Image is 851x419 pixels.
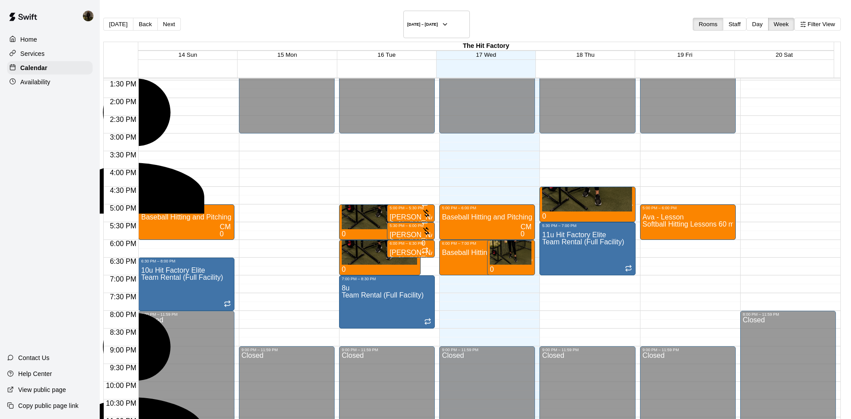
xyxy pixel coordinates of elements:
[539,222,635,275] div: 5:30 PM – 7:00 PM: 11u Hit Factory Elite
[422,248,429,255] span: Recurring event
[342,291,424,299] span: Team Rental (Full Facility)
[723,18,746,31] button: Staff
[20,63,47,72] p: Calendar
[108,293,139,301] span: 7:30 PM
[520,230,524,238] span: 0
[542,223,632,228] div: 5:30 PM – 7:00 PM
[108,133,139,141] span: 3:00 PM
[83,11,94,21] img: Lindsay Musille
[520,223,531,238] span: Colton Murfield
[390,220,500,228] span: Softball Hitting Lessons 30 minutes
[108,346,139,354] span: 9:00 PM
[794,18,841,31] button: Filter View
[277,51,297,58] span: 15 Mon
[422,219,429,226] span: Recurring event
[520,223,531,231] div: Colton Murfield
[342,230,346,238] span: 0
[20,78,51,86] p: Availability
[677,51,692,58] span: 19 Fri
[342,277,432,281] div: 7:00 PM – 8:30 PM
[476,51,496,58] span: 17 Wed
[442,206,532,210] div: 5:00 PM – 6:00 PM
[387,240,435,258] div: 6:00 PM – 6:30 PM: Todd- Audri Burns
[442,241,518,246] div: 6:00 PM – 7:00 PM
[108,222,139,230] span: 5:30 PM
[442,348,532,352] div: 9:00 PM – 11:59 PM
[108,169,139,176] span: 4:00 PM
[108,329,139,336] span: 8:30 PM
[643,220,753,228] span: Softball Hitting Lessons 60 minutes
[643,348,733,352] div: 9:00 PM – 11:59 PM
[108,116,139,123] span: 2:30 PM
[18,369,52,378] p: Help Center
[390,241,432,246] div: 6:00 PM – 6:30 PM
[108,364,139,372] span: 9:30 PM
[342,348,432,352] div: 9:00 PM – 11:59 PM
[108,187,139,194] span: 4:30 PM
[539,187,635,222] div: 4:30 PM – 5:30 PM: Kaeln - Lesson
[407,22,438,27] h6: [DATE] – [DATE]
[108,204,139,212] span: 5:00 PM
[643,206,733,210] div: 5:00 PM – 6:00 PM
[20,49,45,58] p: Services
[390,223,432,228] div: 5:30 PM – 6:00 PM
[387,222,435,240] div: 5:30 PM – 6:00 PM: Todd-Mariana
[108,151,139,159] span: 3:30 PM
[390,256,500,263] span: Softball Hitting Lessons 30 minutes
[422,226,431,236] svg: No customers have paid
[18,353,50,362] p: Contact Us
[339,275,435,329] div: 7:00 PM – 8:30 PM: 8u
[157,18,181,31] button: Next
[390,206,432,210] div: 5:00 PM – 5:30 PM
[138,42,834,51] div: The Hit Factory
[422,239,425,247] span: 0
[422,208,431,218] svg: No customers have paid
[108,258,139,265] span: 6:30 PM
[542,212,546,220] span: 0
[35,45,238,249] div: Colton Murfield
[339,204,421,240] div: 5:00 PM – 6:00 PM: Mia
[439,204,535,240] div: 5:00 PM – 6:00 PM: Baseball Hitting and Pitching Lessons 60 minutes
[640,204,736,240] div: 5:00 PM – 6:00 PM: Ava - Lesson
[104,382,138,389] span: 10:00 PM
[625,266,632,273] span: Recurring event
[108,311,139,318] span: 8:00 PM
[576,51,594,58] span: 18 Thu
[133,18,158,31] button: Back
[520,223,531,231] span: CM
[104,399,138,407] span: 10:30 PM
[108,240,139,247] span: 6:00 PM
[390,238,500,246] span: Softball Hitting Lessons 30 minutes
[387,204,435,222] div: 5:00 PM – 5:30 PM: Todd-Mariana
[108,80,139,88] span: 1:30 PM
[487,240,535,275] div: 6:00 PM – 7:00 PM: Hailey
[18,385,66,394] p: View public page
[542,348,632,352] div: 9:00 PM – 11:59 PM
[108,98,139,106] span: 2:00 PM
[378,51,396,58] span: 16 Tue
[693,18,723,31] button: Rooms
[542,238,624,246] span: Team Rental (Full Facility)
[422,201,429,208] span: Recurring event
[339,240,421,275] div: 6:00 PM – 7:00 PM: Kendalynn
[768,18,795,31] button: Week
[108,275,139,283] span: 7:00 PM
[342,266,346,273] span: 0
[746,18,769,31] button: Day
[424,319,431,326] span: Recurring event
[20,35,37,44] p: Home
[103,18,133,31] button: [DATE]
[490,266,494,273] span: 0
[743,312,833,317] div: 8:00 PM – 11:59 PM
[18,401,78,410] p: Copy public page link
[439,240,521,275] div: 6:00 PM – 7:00 PM: Baseball Hitting and Pitching Lessons 60 minutes
[242,348,332,352] div: 9:00 PM – 11:59 PM
[776,51,793,58] span: 20 Sat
